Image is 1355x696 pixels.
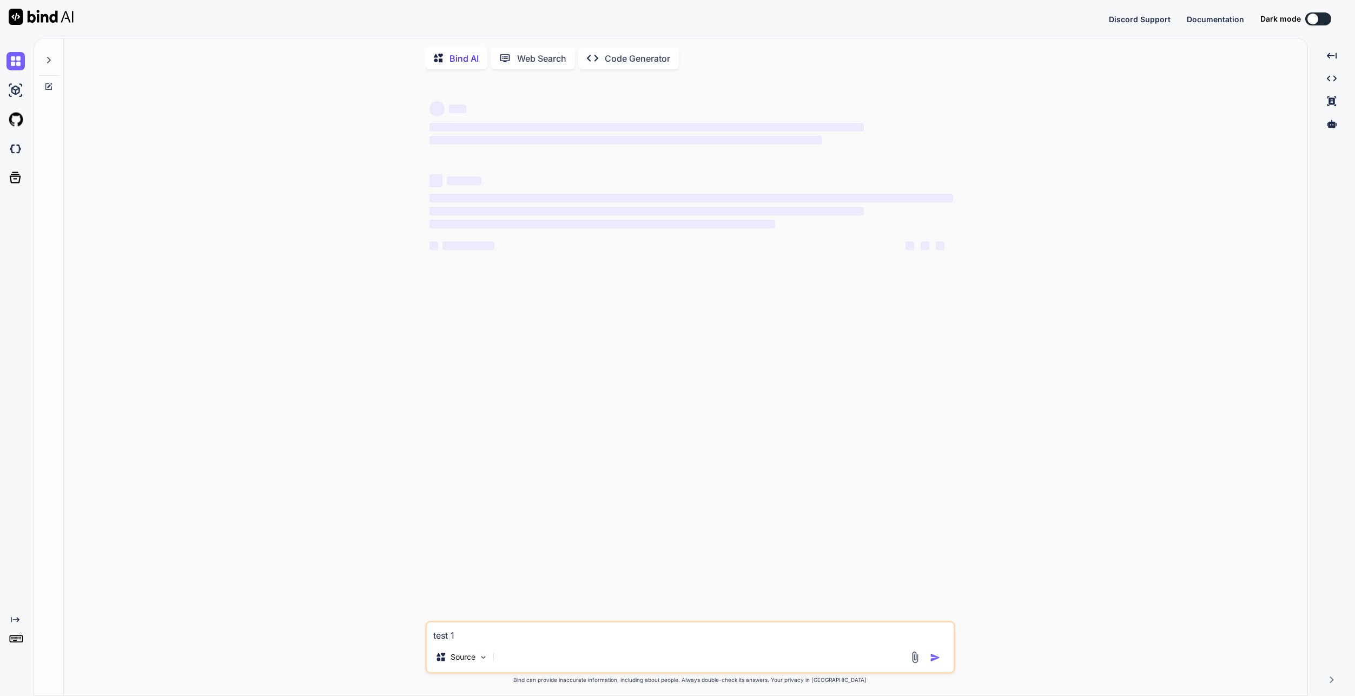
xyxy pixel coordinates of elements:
[450,52,479,65] p: Bind AI
[6,81,25,100] img: ai-studio
[429,136,822,145] span: ‌
[442,241,494,250] span: ‌
[905,241,914,250] span: ‌
[429,194,953,202] span: ‌
[6,140,25,158] img: darkCloudIdeIcon
[6,52,25,70] img: chat
[429,220,775,228] span: ‌
[451,652,475,662] p: Source
[605,52,670,65] p: Code Generator
[1109,14,1171,25] button: Discord Support
[1260,14,1301,24] span: Dark mode
[429,207,864,215] span: ‌
[6,110,25,129] img: githubLight
[909,651,921,664] img: attachment
[479,653,488,662] img: Pick Models
[1109,15,1171,24] span: Discord Support
[517,52,566,65] p: Web Search
[1187,15,1244,24] span: Documentation
[936,241,944,250] span: ‌
[429,101,445,116] span: ‌
[429,123,864,132] span: ‌
[1187,14,1244,25] button: Documentation
[429,174,442,187] span: ‌
[425,676,955,684] p: Bind can provide inaccurate information, including about people. Always double-check its answers....
[447,176,481,185] span: ‌
[9,9,74,25] img: Bind AI
[449,104,466,113] span: ‌
[429,241,438,250] span: ‌
[930,652,941,663] img: icon
[921,241,929,250] span: ‌
[427,622,954,642] textarea: test 1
